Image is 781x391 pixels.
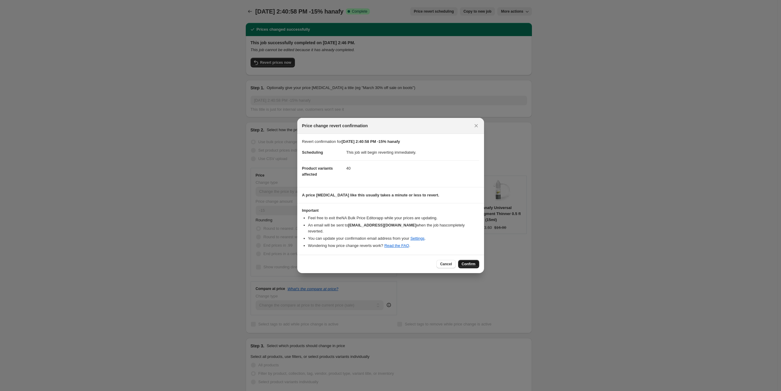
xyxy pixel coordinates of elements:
[302,123,368,129] span: Price change revert confirmation
[308,222,479,234] li: An email will be sent to when the job has completely reverted .
[436,260,455,268] button: Cancel
[302,193,439,197] b: A price [MEDICAL_DATA] like this usually takes a minute or less to revert.
[308,215,479,221] li: Feel free to exit the NA Bulk Price Editor app while your prices are updating.
[308,236,479,242] li: You can update your confirmation email address from your .
[384,243,409,248] a: Read the FAQ
[302,166,333,177] span: Product variants affected
[348,223,416,227] b: [EMAIL_ADDRESS][DOMAIN_NAME]
[302,139,479,145] p: Revert confirmation for
[302,150,323,155] span: Scheduling
[440,262,452,266] span: Cancel
[346,145,479,160] dd: This job will begin reverting immediately.
[346,160,479,176] dd: 40
[410,236,424,241] a: Settings
[302,208,479,213] h3: Important
[308,243,479,249] li: Wondering how price change reverts work? .
[472,122,480,130] button: Close
[458,260,479,268] button: Confirm
[462,262,476,266] span: Confirm
[342,139,400,144] b: [DATE] 2:40:58 PM -15% hanafy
